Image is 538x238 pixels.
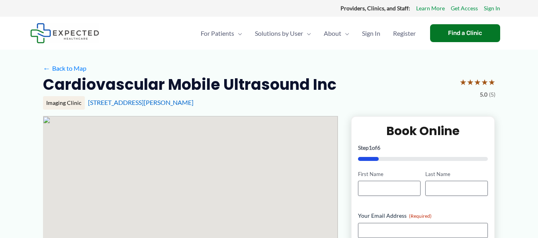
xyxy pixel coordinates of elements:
span: Solutions by User [255,19,303,47]
span: Sign In [362,19,380,47]
h2: Cardiovascular Mobile Ultrasound Inc [43,75,336,94]
span: For Patients [201,19,234,47]
span: Menu Toggle [303,19,311,47]
div: Imaging Clinic [43,96,85,110]
label: First Name [358,170,421,178]
strong: Providers, Clinics, and Staff: [340,5,410,12]
span: (Required) [409,213,432,219]
span: ★ [460,75,467,89]
span: Menu Toggle [234,19,242,47]
a: Learn More [416,3,445,14]
span: ← [43,64,51,72]
a: Register [387,19,422,47]
span: ★ [467,75,474,89]
span: (5) [489,89,495,100]
a: Sign In [356,19,387,47]
a: Sign In [484,3,500,14]
span: ★ [488,75,495,89]
a: Find a Clinic [430,24,500,42]
span: 1 [369,144,372,151]
a: Get Access [451,3,478,14]
span: 6 [377,144,380,151]
a: ←Back to Map [43,62,86,74]
span: 5.0 [480,89,487,100]
label: Last Name [425,170,488,178]
img: Expected Healthcare Logo - side, dark font, small [30,23,99,43]
p: Step of [358,145,488,151]
nav: Primary Site Navigation [194,19,422,47]
h2: Book Online [358,123,488,139]
a: For PatientsMenu Toggle [194,19,248,47]
span: Menu Toggle [341,19,349,47]
span: Register [393,19,416,47]
a: AboutMenu Toggle [317,19,356,47]
span: About [324,19,341,47]
span: ★ [481,75,488,89]
a: [STREET_ADDRESS][PERSON_NAME] [88,99,194,106]
span: ★ [474,75,481,89]
label: Your Email Address [358,212,488,220]
a: Solutions by UserMenu Toggle [248,19,317,47]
